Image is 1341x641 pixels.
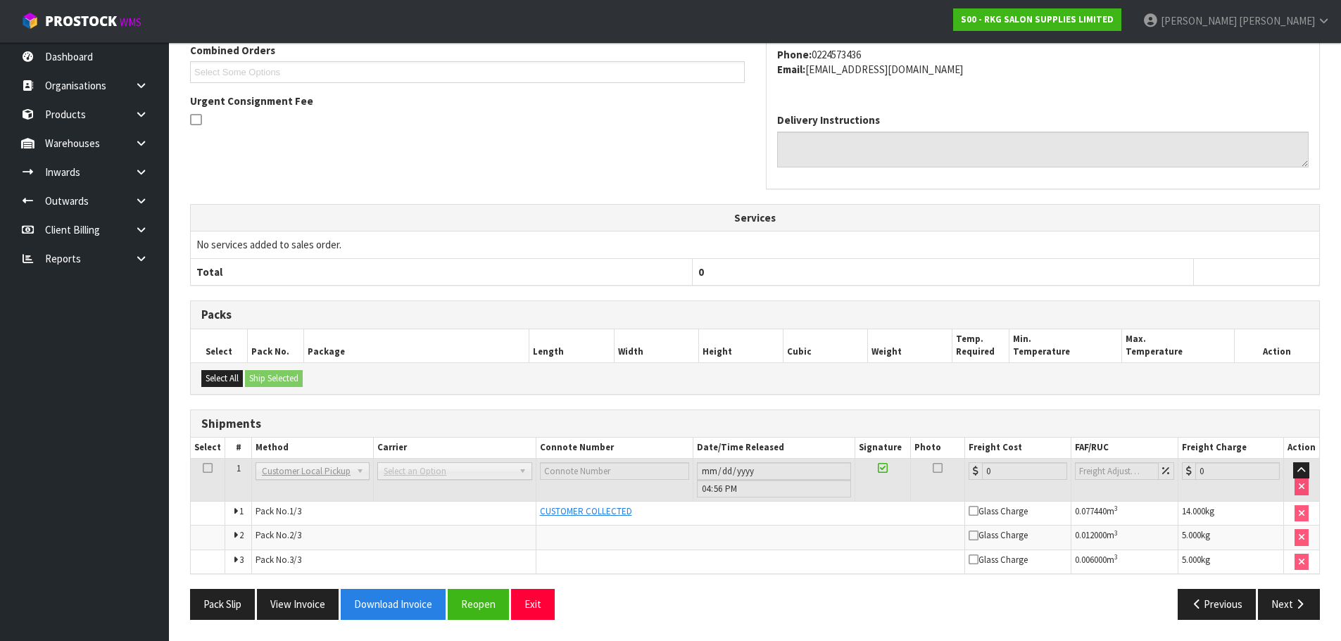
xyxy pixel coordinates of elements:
[191,205,1319,231] th: Services
[1178,501,1283,526] td: kg
[252,526,536,550] td: Pack No.
[1114,504,1118,513] sup: 3
[1075,505,1107,517] span: 0.077440
[969,529,1028,541] span: Glass Charge
[540,505,632,517] span: CUSTOMER COLLECTED
[374,438,536,458] th: Carrier
[1114,552,1118,561] sup: 3
[868,329,952,362] th: Weight
[1075,554,1107,566] span: 0.006000
[1239,14,1315,27] span: [PERSON_NAME]
[698,265,704,279] span: 0
[239,554,244,566] span: 3
[252,438,374,458] th: Method
[21,12,39,30] img: cube-alt.png
[1235,329,1319,362] th: Action
[1071,526,1178,550] td: m
[1178,438,1283,458] th: Freight Charge
[965,438,1071,458] th: Freight Cost
[1075,529,1107,541] span: 0.012000
[448,589,509,619] button: Reopen
[614,329,698,362] th: Width
[289,505,301,517] span: 1/3
[303,329,529,362] th: Package
[982,462,1066,480] input: Freight Cost
[1114,528,1118,538] sup: 3
[1178,589,1257,619] button: Previous
[191,438,225,458] th: Select
[289,529,301,541] span: 2/3
[239,529,244,541] span: 2
[1071,550,1178,573] td: m
[225,438,252,458] th: #
[855,438,910,458] th: Signature
[969,554,1028,566] span: Glass Charge
[245,370,303,387] button: Ship Selected
[1283,438,1319,458] th: Action
[190,94,313,108] label: Urgent Consignment Fee
[1121,329,1234,362] th: Max. Temperature
[201,370,243,387] button: Select All
[201,417,1309,431] h3: Shipments
[777,48,812,61] strong: phone
[1182,505,1205,517] span: 14.000
[693,438,855,458] th: Date/Time Released
[384,463,512,480] span: Select an Option
[191,231,1319,258] td: No services added to sales order.
[257,589,339,619] button: View Invoice
[1258,589,1320,619] button: Next
[777,47,1309,77] address: 0224573436 [EMAIL_ADDRESS][DOMAIN_NAME]
[190,589,255,619] button: Pack Slip
[969,505,1028,517] span: Glass Charge
[237,462,241,474] span: 1
[191,329,247,362] th: Select
[961,13,1114,25] strong: S00 - RKG SALON SUPPLIES LIMITED
[1071,501,1178,526] td: m
[239,505,244,517] span: 1
[952,329,1009,362] th: Temp. Required
[777,63,805,76] strong: email
[511,589,555,619] button: Exit
[341,589,446,619] button: Download Invoice
[540,462,690,480] input: Connote Number
[911,438,965,458] th: Photo
[536,438,693,458] th: Connote Number
[1182,529,1201,541] span: 5.000
[252,501,536,526] td: Pack No.
[1071,438,1178,458] th: FAF/RUC
[698,329,783,362] th: Height
[201,308,1309,322] h3: Packs
[1178,526,1283,550] td: kg
[1161,14,1237,27] span: [PERSON_NAME]
[262,463,351,480] span: Customer Local Pickup
[45,12,117,30] span: ProStock
[247,329,303,362] th: Pack No.
[1178,550,1283,573] td: kg
[120,15,141,29] small: WMS
[953,8,1121,31] a: S00 - RKG SALON SUPPLIES LIMITED
[190,43,275,58] label: Combined Orders
[1009,329,1121,362] th: Min. Temperature
[191,258,692,285] th: Total
[1195,462,1280,480] input: Freight Charge
[289,554,301,566] span: 3/3
[252,550,536,573] td: Pack No.
[529,329,614,362] th: Length
[783,329,868,362] th: Cubic
[777,113,880,127] label: Delivery Instructions
[1182,554,1201,566] span: 5.000
[1075,462,1159,480] input: Freight Adjustment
